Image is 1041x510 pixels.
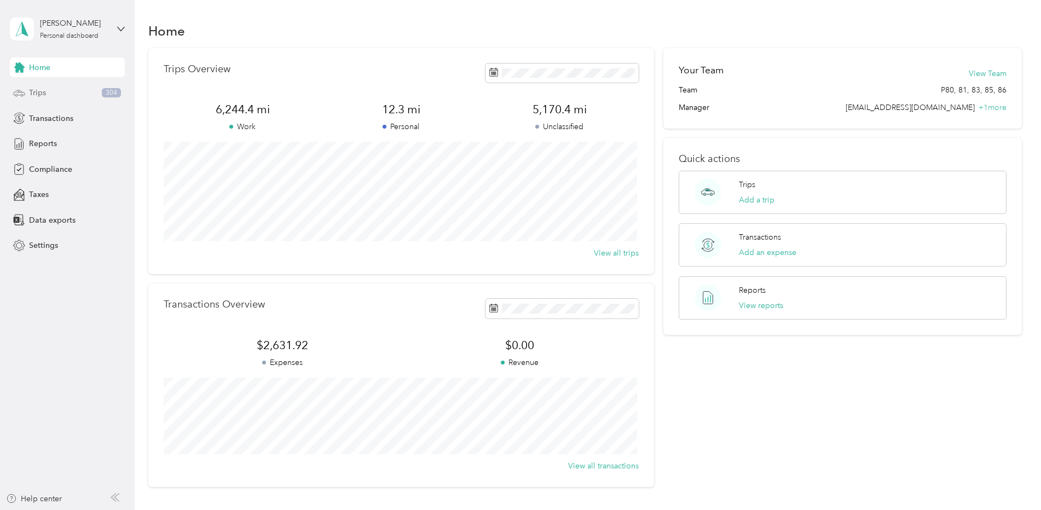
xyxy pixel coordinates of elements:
[40,33,99,39] div: Personal dashboard
[148,25,185,37] h1: Home
[102,88,121,98] span: 304
[401,338,639,353] span: $0.00
[164,102,322,117] span: 6,244.4 mi
[739,300,783,311] button: View reports
[164,63,230,75] p: Trips Overview
[846,103,975,112] span: [EMAIL_ADDRESS][DOMAIN_NAME]
[679,153,1007,165] p: Quick actions
[568,460,639,472] button: View all transactions
[679,102,709,113] span: Manager
[481,121,639,132] p: Unclassified
[322,102,480,117] span: 12.3 mi
[29,215,76,226] span: Data exports
[29,113,73,124] span: Transactions
[980,449,1041,510] iframe: Everlance-gr Chat Button Frame
[739,231,781,243] p: Transactions
[6,493,62,505] button: Help center
[164,357,401,368] p: Expenses
[29,87,46,98] span: Trips
[739,194,774,206] button: Add a trip
[29,164,72,175] span: Compliance
[40,18,108,29] div: [PERSON_NAME]
[29,189,49,200] span: Taxes
[164,299,265,310] p: Transactions Overview
[969,68,1007,79] button: View Team
[322,121,480,132] p: Personal
[739,247,796,258] button: Add an expense
[739,285,766,296] p: Reports
[941,84,1007,96] span: P80, 81, 83, 85, 86
[481,102,639,117] span: 5,170.4 mi
[739,179,755,190] p: Trips
[29,62,50,73] span: Home
[979,103,1007,112] span: + 1 more
[679,84,697,96] span: Team
[164,338,401,353] span: $2,631.92
[29,138,57,149] span: Reports
[29,240,58,251] span: Settings
[594,247,639,259] button: View all trips
[679,63,724,77] h2: Your Team
[401,357,639,368] p: Revenue
[164,121,322,132] p: Work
